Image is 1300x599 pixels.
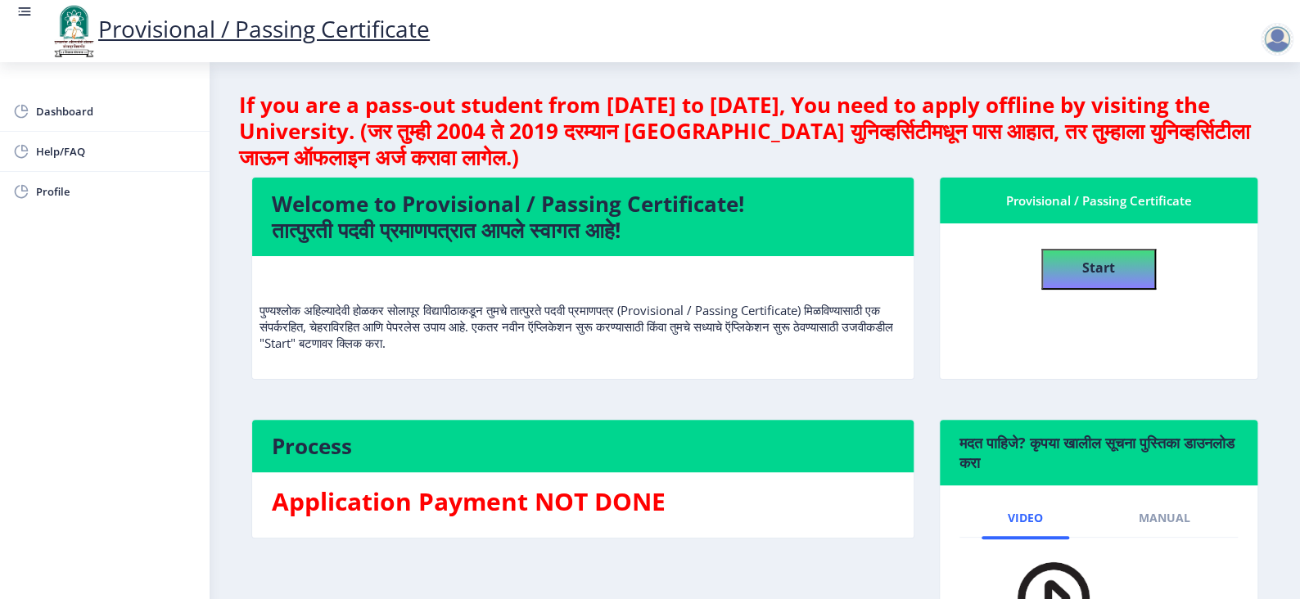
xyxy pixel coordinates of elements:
[239,92,1271,170] h4: If you are a pass-out student from [DATE] to [DATE], You need to apply offline by visiting the Un...
[1113,498,1216,538] a: Manual
[49,3,98,59] img: logo
[959,191,1238,210] div: Provisional / Passing Certificate
[260,269,906,351] p: पुण्यश्लोक अहिल्यादेवी होळकर सोलापूर विद्यापीठाकडून तुमचे तात्पुरते पदवी प्रमाणपत्र (Provisional ...
[36,182,196,201] span: Profile
[1041,249,1156,290] button: Start
[1082,259,1115,277] b: Start
[272,485,894,518] h3: Application Payment NOT DONE
[1139,511,1190,525] span: Manual
[272,433,894,459] h4: Process
[36,101,196,121] span: Dashboard
[959,433,1238,472] h6: मदत पाहिजे? कृपया खालील सूचना पुस्तिका डाउनलोड करा
[36,142,196,161] span: Help/FAQ
[49,13,430,44] a: Provisional / Passing Certificate
[1008,511,1043,525] span: Video
[272,191,894,243] h4: Welcome to Provisional / Passing Certificate! तात्पुरती पदवी प्रमाणपत्रात आपले स्वागत आहे!
[982,498,1069,538] a: Video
